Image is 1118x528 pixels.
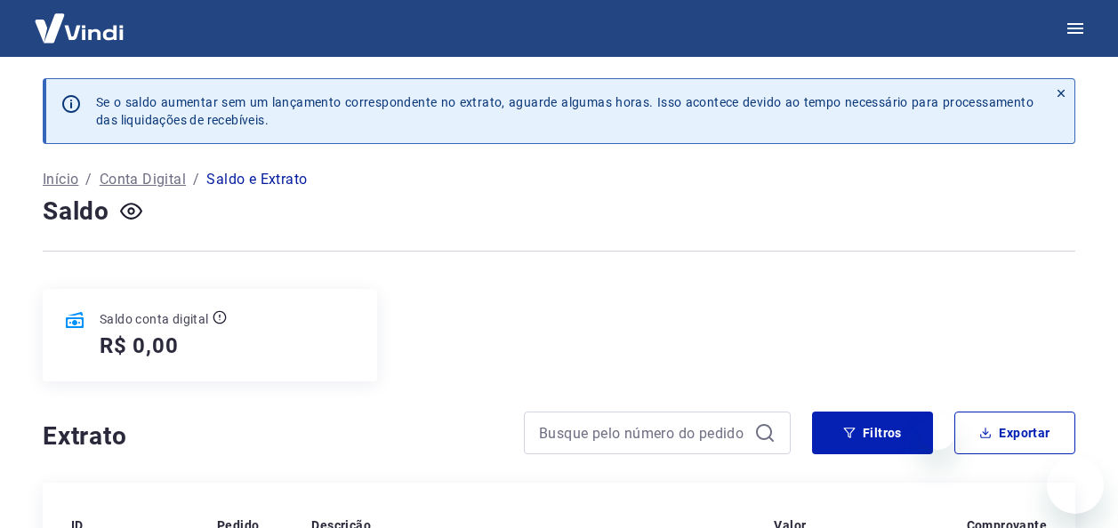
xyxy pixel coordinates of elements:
[21,1,137,55] img: Vindi
[43,169,78,190] a: Início
[193,169,199,190] p: /
[812,412,933,454] button: Filtros
[100,310,209,328] p: Saldo conta digital
[43,419,503,454] h4: Extrato
[96,93,1034,129] p: Se o saldo aumentar sem um lançamento correspondente no extrato, aguarde algumas horas. Isso acon...
[100,332,179,360] h5: R$ 0,00
[1047,457,1104,514] iframe: Botão para abrir a janela de mensagens
[100,169,186,190] a: Conta Digital
[85,169,92,190] p: /
[206,169,307,190] p: Saldo e Extrato
[539,420,747,446] input: Busque pelo número do pedido
[43,194,109,229] h4: Saldo
[920,414,955,450] iframe: Fechar mensagem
